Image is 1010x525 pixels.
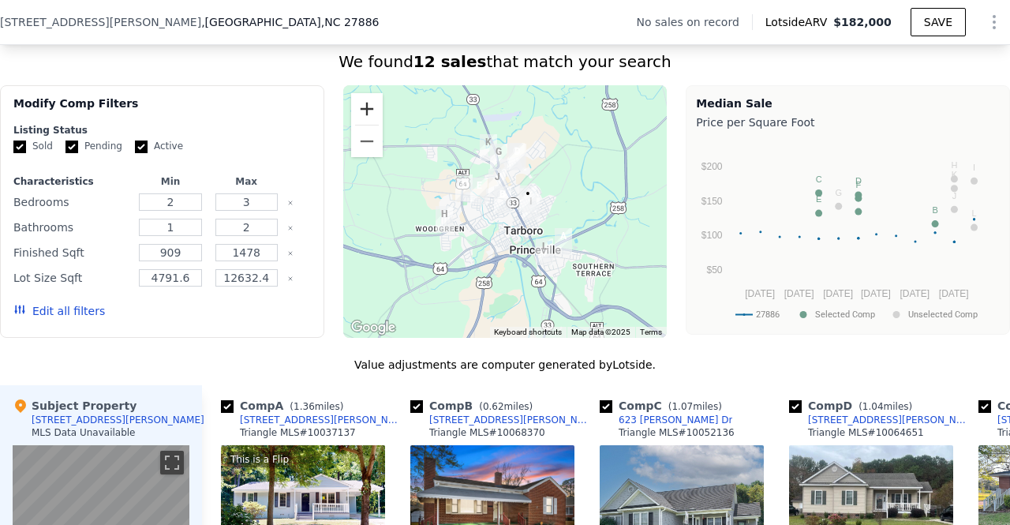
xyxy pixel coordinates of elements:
div: Bedrooms [13,191,129,213]
div: Bathrooms [13,216,129,238]
div: 200 Geddie Ave [548,222,578,261]
div: Price per Square Foot [696,111,1000,133]
span: 0.62 [483,401,504,412]
div: 310 Wahree St [464,171,494,211]
div: [STREET_ADDRESS][PERSON_NAME] [808,414,972,426]
div: Comp A [221,398,350,414]
div: Median Sale [696,96,1000,111]
span: Map data ©2025 [571,328,630,336]
a: 623 [PERSON_NAME] Dr [600,414,732,426]
div: Finished Sqft [13,242,129,264]
div: 1305 Woodgreen Rd [429,200,459,239]
div: Triangle MLS # 10064651 [808,426,924,439]
div: Characteristics [13,175,129,188]
a: [STREET_ADDRESS][PERSON_NAME] [221,414,404,426]
text: [DATE] [824,288,854,299]
div: 623 [PERSON_NAME] Dr [619,414,732,426]
button: SAVE [911,8,966,36]
a: Terms [640,328,662,336]
a: Open this area in Google Maps (opens a new window) [347,317,399,338]
div: Triangle MLS # 10037137 [240,426,356,439]
text: D [855,176,862,186]
div: MLS Data Unavailable [32,426,136,439]
svg: A chart. [696,133,996,331]
button: Keyboard shortcuts [494,327,562,338]
span: , NC 27886 [321,16,380,28]
text: [DATE] [900,288,930,299]
span: Lotside ARV [765,14,833,30]
span: ( miles) [852,401,918,412]
text: 27886 [756,309,780,320]
text: L [972,208,977,218]
button: Zoom out [351,126,383,157]
text: H [952,160,958,170]
button: Clear [287,250,294,257]
div: Modify Comp Filters [13,96,311,124]
div: 2314 Saint Andrew St [484,137,514,177]
span: 1.36 [294,401,315,412]
div: [STREET_ADDRESS][PERSON_NAME] [32,414,204,426]
button: Edit all filters [13,303,105,319]
label: Active [135,140,183,153]
a: [STREET_ADDRESS][PERSON_NAME] [410,414,593,426]
div: 126 Mayo St [482,163,512,202]
div: 211 Speight Ave [449,168,479,208]
text: B [933,205,938,215]
input: Active [135,141,148,153]
text: [DATE] [746,288,776,299]
div: Listing Status [13,124,311,137]
input: Sold [13,141,26,153]
label: Sold [13,140,53,153]
text: [DATE] [939,288,969,299]
text: C [816,174,822,184]
span: ( miles) [662,401,728,412]
span: 1.04 [862,401,884,412]
text: J [952,191,957,201]
div: Triangle MLS # 10052136 [619,426,735,439]
text: $150 [701,196,723,207]
button: Show Options [978,6,1010,38]
text: Unselected Comp [908,309,978,320]
strong: 12 sales [413,52,487,71]
div: Lot Size Sqft [13,267,129,289]
div: Triangle MLS # 10068370 [429,426,545,439]
div: This is a Flip [227,452,292,467]
img: Google [347,317,399,338]
text: G [836,188,843,197]
div: 629 Tammy Dr [503,137,533,177]
button: Clear [287,225,294,231]
div: 623 Tammy Dr [501,137,531,176]
text: E [816,194,821,204]
div: [STREET_ADDRESS][PERSON_NAME] [429,414,593,426]
div: 409 E Baker St [513,179,543,219]
button: Clear [287,200,294,206]
div: Comp D [789,398,918,414]
a: [STREET_ADDRESS][PERSON_NAME] [789,414,972,426]
div: Subject Property [13,398,137,414]
span: , [GEOGRAPHIC_DATA] [201,14,379,30]
text: $50 [707,264,723,276]
div: No sales on record [637,14,752,30]
button: Toggle fullscreen view [160,451,184,474]
div: Comp B [410,398,539,414]
div: 505 W Johnston St [488,180,518,219]
span: $182,000 [833,16,892,28]
input: Pending [65,141,78,153]
text: $100 [701,230,723,241]
div: Max [211,175,281,188]
span: ( miles) [283,401,350,412]
text: K [952,170,958,179]
text: Selected Comp [815,309,875,320]
text: F [856,180,862,189]
div: 306 Beasley St [529,232,559,272]
span: ( miles) [473,401,539,412]
text: [DATE] [784,288,814,299]
text: $200 [701,161,723,172]
div: 2602 Beechwood Dr [473,128,503,167]
div: [STREET_ADDRESS][PERSON_NAME] [240,414,404,426]
text: A [856,193,862,202]
label: Pending [65,140,122,153]
text: [DATE] [861,288,891,299]
button: Clear [287,276,294,282]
